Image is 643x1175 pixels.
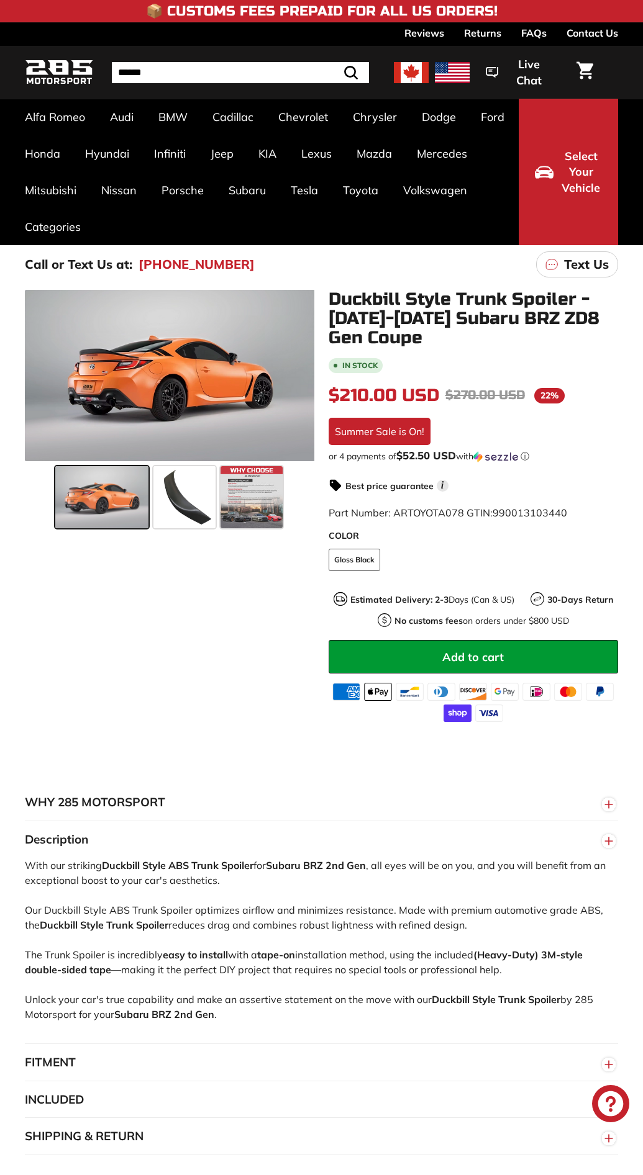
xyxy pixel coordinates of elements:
[473,451,518,462] img: Sezzle
[73,135,142,172] a: Hyundai
[554,683,582,700] img: master
[329,385,439,406] span: $210.00 USD
[432,993,496,1006] strong: Duckbill Style
[340,99,409,135] a: Chrysler
[112,62,369,83] input: Search
[329,640,619,673] button: Add to cart
[289,135,344,172] a: Lexus
[329,450,619,462] div: or 4 payments of with
[498,993,560,1006] strong: Trunk Spoiler
[12,172,89,209] a: Mitsubishi
[521,22,547,43] a: FAQs
[25,784,618,821] button: WHY 285 MOTORSPORT
[364,683,392,700] img: apple_pay
[329,506,567,519] span: Part Number: ARTOYOTA078 GTIN:
[470,49,569,96] button: Live Chat
[200,99,266,135] a: Cadillac
[12,99,98,135] a: Alfa Romeo
[459,683,487,700] img: discover
[329,290,619,347] h1: Duckbill Style Trunk Spoiler - [DATE]-[DATE] Subaru BRZ ZD8 Gen Coupe
[569,52,601,94] a: Cart
[404,22,444,43] a: Reviews
[146,99,200,135] a: BMW
[504,56,553,88] span: Live Chat
[404,135,480,172] a: Mercedes
[536,251,618,277] a: Text Us
[350,594,449,605] strong: Estimated Delivery: 2-3
[475,705,503,722] img: visa
[345,480,434,492] strong: Best price guarantee
[468,99,517,135] a: Ford
[409,99,468,135] a: Dodge
[25,58,93,87] img: Logo_285_Motorsport_areodynamics_components
[427,683,455,700] img: diners_club
[246,135,289,172] a: KIA
[149,172,216,209] a: Porsche
[278,172,331,209] a: Tesla
[391,172,480,209] a: Volkswagen
[491,683,519,700] img: google_pay
[102,859,166,871] strong: Duckbill Style
[493,506,567,519] span: 990013103440
[168,859,189,871] strong: ABS
[394,615,569,628] p: on orders under $800 USD
[25,1044,618,1081] button: FITMENT
[437,480,449,492] span: i
[464,22,501,43] a: Returns
[114,1008,214,1020] strong: Subaru BRZ 2nd Gen
[329,450,619,462] div: or 4 payments of$52.50 USDwithSezzle Click to learn more about Sezzle
[40,919,104,931] strong: Duckbill Style
[12,209,93,245] a: Categories
[25,1118,618,1155] button: SHIPPING & RETURN
[586,683,614,700] img: paypal
[25,858,618,1022] p: With our striking for , all eyes will be on you, and you will benefit from an exceptional boost t...
[350,593,514,606] p: Days (Can & US)
[89,172,149,209] a: Nissan
[344,135,404,172] a: Mazda
[329,529,619,542] label: COLOR
[191,859,253,871] strong: Trunk Spoiler
[25,821,618,858] button: Description
[266,99,340,135] a: Chevrolet
[329,418,431,445] div: Summer Sale is On!
[567,22,618,43] a: Contact Us
[445,387,525,403] span: $270.00 USD
[146,4,498,19] h4: 📦 Customs Fees Prepaid for All US Orders!
[142,135,198,172] a: Infiniti
[519,99,618,245] button: Select Your Vehicle
[560,148,602,196] span: Select Your Vehicle
[564,255,609,274] p: Text Us
[522,683,550,700] img: ideal
[216,172,278,209] a: Subaru
[139,255,255,274] a: [PHONE_NUMBER]
[25,255,132,274] p: Call or Text Us at:
[257,948,295,961] strong: tape-on
[547,594,613,605] strong: 30-Days Return
[163,948,228,961] strong: easy to install
[442,650,504,664] span: Add to cart
[106,919,168,931] strong: Trunk Spoiler
[396,449,456,462] span: $52.50 USD
[332,683,360,700] img: american_express
[444,705,472,722] img: shopify_pay
[12,135,73,172] a: Honda
[98,99,146,135] a: Audi
[342,362,378,369] b: In stock
[588,1085,633,1125] inbox-online-store-chat: Shopify online store chat
[331,172,391,209] a: Toyota
[534,388,565,403] span: 22%
[266,859,366,871] strong: Subaru BRZ 2nd Gen
[198,135,246,172] a: Jeep
[394,615,463,626] strong: No customs fees
[25,1081,618,1119] button: INCLUDED
[396,683,424,700] img: bancontact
